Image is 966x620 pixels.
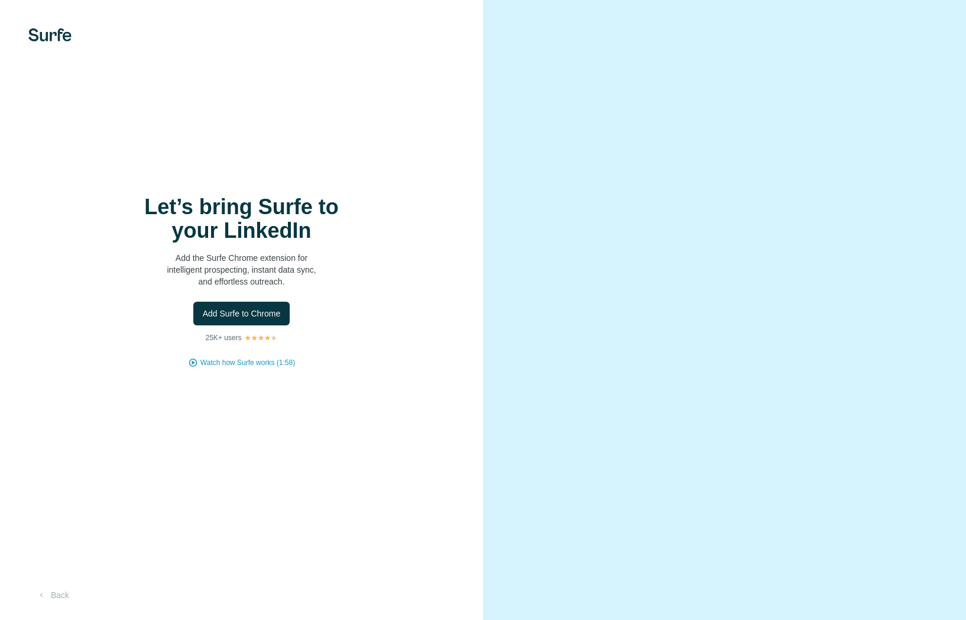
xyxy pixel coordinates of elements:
[203,308,281,319] span: Add Surfe to Chrome
[193,302,290,325] button: Add Surfe to Chrome
[205,332,241,343] p: 25K+ users
[28,585,77,606] button: Back
[200,357,295,368] button: Watch how Surfe works (1:58)
[124,252,360,288] p: Add the Surfe Chrome extension for intelligent prospecting, instant data sync, and effortless out...
[28,28,72,41] img: Surfe's logo
[244,334,278,341] img: Rating Stars
[124,195,360,243] h1: Let’s bring Surfe to your LinkedIn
